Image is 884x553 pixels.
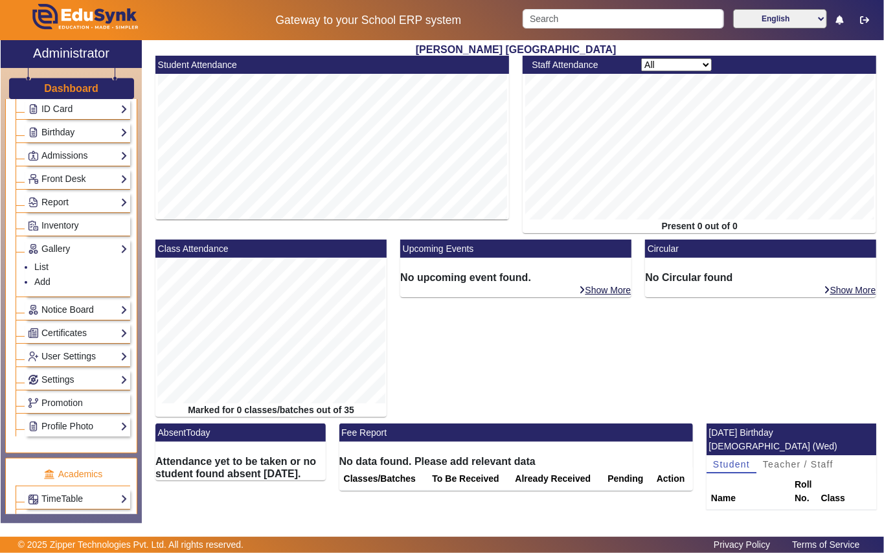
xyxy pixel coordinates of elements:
[786,536,866,553] a: Terms of Service
[155,455,326,480] h6: Attendance yet to be taken or no student found absent [DATE].
[28,218,128,233] a: Inventory
[155,403,387,417] div: Marked for 0 classes/batches out of 35
[400,271,631,284] h6: No upcoming event found.
[41,398,83,408] span: Promotion
[28,221,38,231] img: Inventory.png
[44,82,98,95] h3: Dashboard
[149,43,883,56] h2: [PERSON_NAME] [GEOGRAPHIC_DATA]
[511,468,604,491] th: Already Received
[603,468,652,491] th: Pending
[579,284,632,296] a: Show More
[16,468,130,481] p: Academics
[155,240,387,258] mat-card-header: Class Attendance
[816,510,878,547] td: Jr KG Peace
[400,240,631,258] mat-card-header: Upcoming Events
[816,473,878,510] th: Class
[228,14,508,27] h5: Gateway to your School ERP system
[707,473,790,510] th: Name
[523,9,724,28] input: Search
[525,58,635,72] div: Staff Attendance
[790,510,816,547] td: 19
[339,455,693,468] h6: No data found. Please add relevant data
[33,45,109,61] h2: Administrator
[43,469,55,480] img: academic.png
[428,468,511,491] th: To Be Received
[18,538,244,552] p: © 2025 Zipper Technologies Pvt. Ltd. All rights reserved.
[523,220,876,233] div: Present 0 out of 0
[339,468,428,491] th: Classes/Batches
[645,271,876,284] h6: No Circular found
[155,56,509,74] mat-card-header: Student Attendance
[155,423,326,442] mat-card-header: AbsentToday
[41,220,79,231] span: Inventory
[707,536,776,553] a: Privacy Policy
[713,460,750,469] span: Student
[34,262,49,272] a: List
[34,276,51,287] a: Add
[652,468,693,491] th: Action
[43,82,99,95] a: Dashboard
[1,40,142,68] a: Administrator
[790,473,816,510] th: Roll No.
[645,240,876,258] mat-card-header: Circular
[763,460,833,469] span: Teacher / Staff
[339,423,693,442] mat-card-header: Fee Report
[707,423,877,455] mat-card-header: [DATE] Birthday [DEMOGRAPHIC_DATA] (Wed)
[28,398,38,408] img: Branchoperations.png
[824,284,877,296] a: Show More
[707,510,790,547] td: [PERSON_NAME] [PERSON_NAME]
[28,396,128,411] a: Promotion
